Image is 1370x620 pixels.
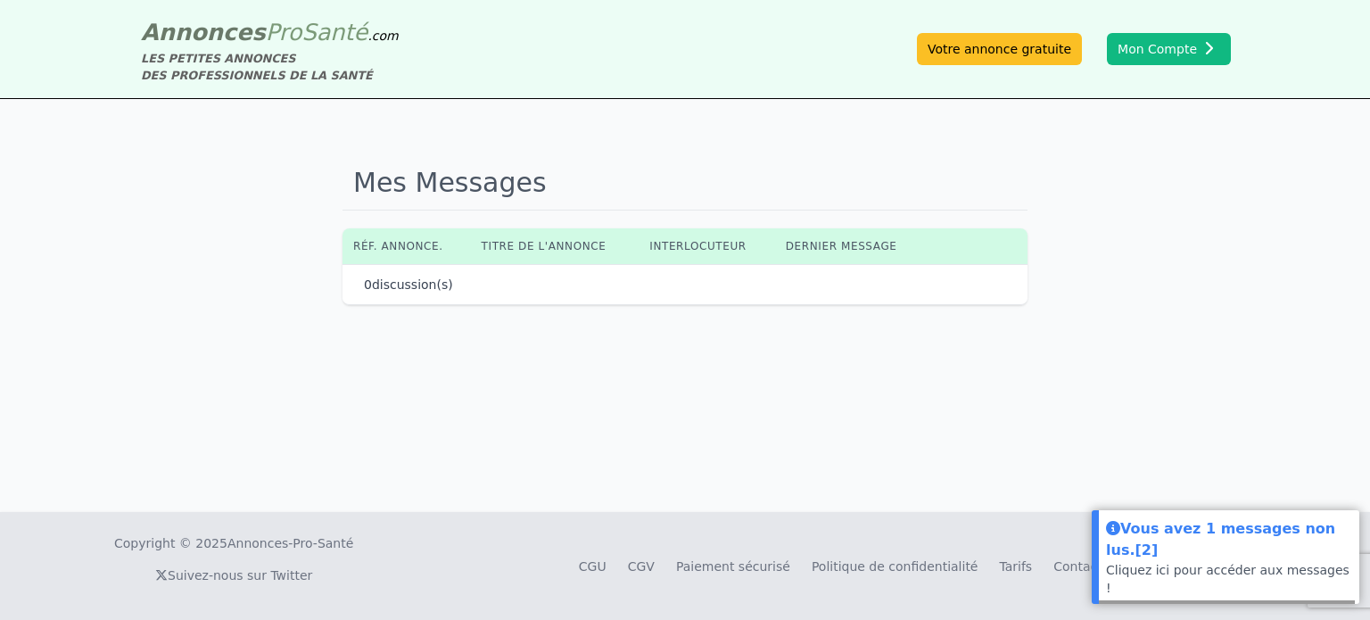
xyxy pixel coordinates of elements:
a: Suivez-nous sur Twitter [155,568,312,583]
button: Mon Compte [1107,33,1231,65]
a: Paiement sécurisé [676,559,790,574]
h1: Mes Messages [342,156,1027,211]
th: Interlocuteur [639,228,775,264]
a: Politique de confidentialité [812,559,978,574]
span: 0 [364,277,372,292]
a: Tarifs [999,559,1032,574]
a: Annonces-Pro-Santé [227,534,353,552]
a: Cliquez ici pour accéder aux messages ! [1106,563,1349,595]
span: .com [367,29,398,43]
a: CGU [579,559,607,574]
a: CGV [628,559,655,574]
a: AnnoncesProSanté.com [141,19,399,45]
th: Dernier message [775,228,928,264]
span: Santé [301,19,367,45]
a: Contactez-nous [1053,559,1151,574]
div: Copyright © 2025 [114,534,353,552]
div: LES PETITES ANNONCES DES PROFESSIONNELS DE LA SANTÉ [141,50,399,84]
span: Annonces [141,19,266,45]
p: discussion(s) [364,276,453,293]
div: Vous avez 1 messages non lus. [1106,517,1352,561]
a: Votre annonce gratuite [917,33,1082,65]
th: Réf. annonce. [342,228,471,264]
th: Titre de l'annonce [471,228,640,264]
span: Pro [266,19,302,45]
